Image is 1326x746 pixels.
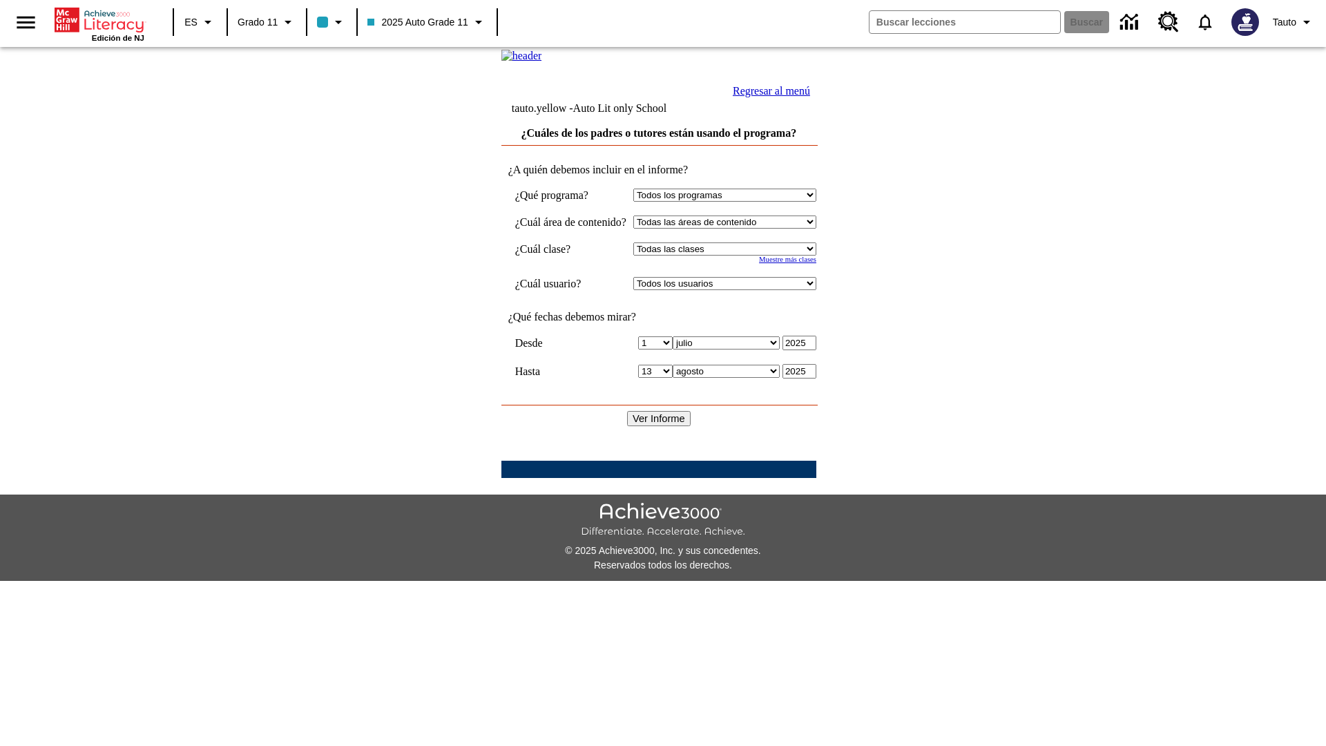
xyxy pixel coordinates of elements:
[515,336,626,350] td: Desde
[515,189,626,202] td: ¿Qué programa?
[178,10,222,35] button: Lenguaje: ES, Selecciona un idioma
[55,5,144,42] div: Portada
[501,311,816,323] td: ¿Qué fechas debemos mirar?
[238,15,278,30] span: Grado 11
[1112,3,1150,41] a: Centro de información
[515,242,626,256] td: ¿Cuál clase?
[92,34,144,42] span: Edición de NJ
[1273,15,1296,30] span: Tauto
[1267,10,1320,35] button: Perfil/Configuración
[184,15,198,30] span: ES
[232,10,302,35] button: Grado: Grado 11, Elige un grado
[515,364,626,379] td: Hasta
[515,216,626,228] nobr: ¿Cuál área de contenido?
[501,50,542,62] img: header
[515,277,626,290] td: ¿Cuál usuario?
[759,256,816,263] a: Muestre más clases
[627,411,691,426] input: Ver Informe
[501,164,816,176] td: ¿A quién debemos incluir en el informe?
[6,2,46,43] button: Abrir el menú lateral
[367,15,468,30] span: 2025 Auto Grade 11
[1231,8,1259,36] img: Avatar
[581,503,745,538] img: Achieve3000 Differentiate Accelerate Achieve
[512,102,695,115] td: tauto.yellow -
[1150,3,1187,41] a: Centro de recursos, Se abrirá en una pestaña nueva.
[573,102,667,114] nobr: Auto Lit only School
[362,10,492,35] button: Clase: 2025 Auto Grade 11, Selecciona una clase
[521,127,796,139] a: ¿Cuáles de los padres o tutores están usando el programa?
[1223,4,1267,40] button: Escoja un nuevo avatar
[311,10,352,35] button: El color de la clase es azul claro. Cambiar el color de la clase.
[869,11,1060,33] input: Buscar campo
[733,85,810,97] a: Regresar al menú
[1187,4,1223,40] a: Notificaciones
